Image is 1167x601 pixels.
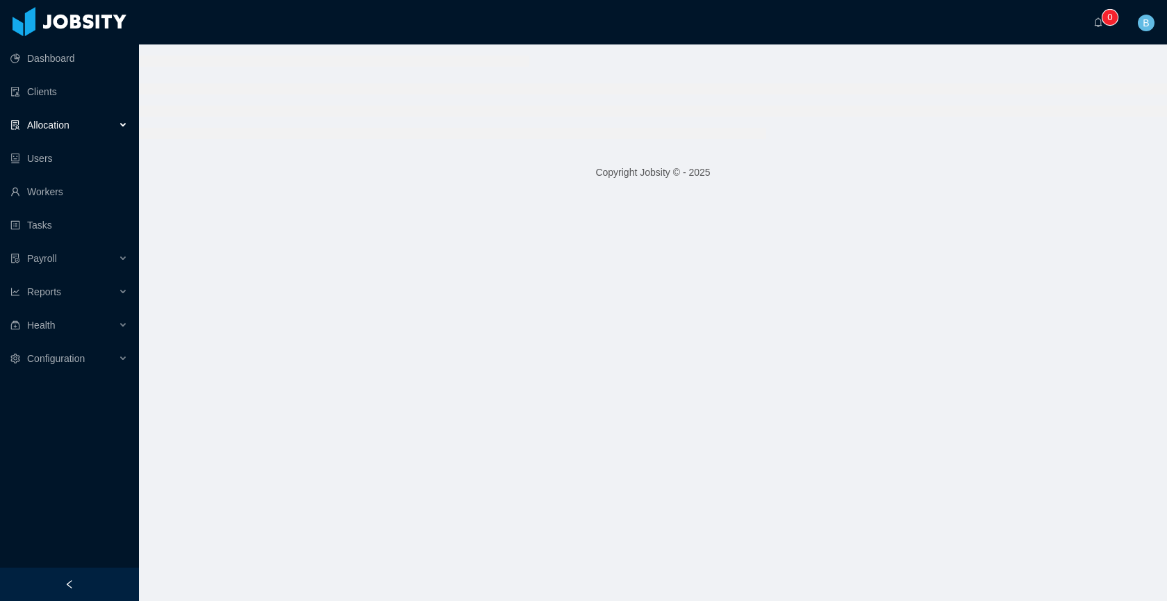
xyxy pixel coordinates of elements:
[10,287,20,297] i: icon: line-chart
[27,120,69,131] span: Allocation
[1143,15,1149,31] span: B
[10,178,128,206] a: icon: userWorkers
[27,253,57,264] span: Payroll
[1093,17,1103,27] i: icon: bell
[10,354,20,363] i: icon: setting
[10,320,20,330] i: icon: medicine-box
[10,254,20,263] i: icon: file-protect
[139,149,1167,197] footer: Copyright Jobsity © - 2025
[10,145,128,172] a: icon: robotUsers
[1103,10,1117,24] sup: 0
[27,320,55,331] span: Health
[10,120,20,130] i: icon: solution
[10,78,128,106] a: icon: auditClients
[10,211,128,239] a: icon: profileTasks
[27,353,85,364] span: Configuration
[27,286,61,297] span: Reports
[10,44,128,72] a: icon: pie-chartDashboard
